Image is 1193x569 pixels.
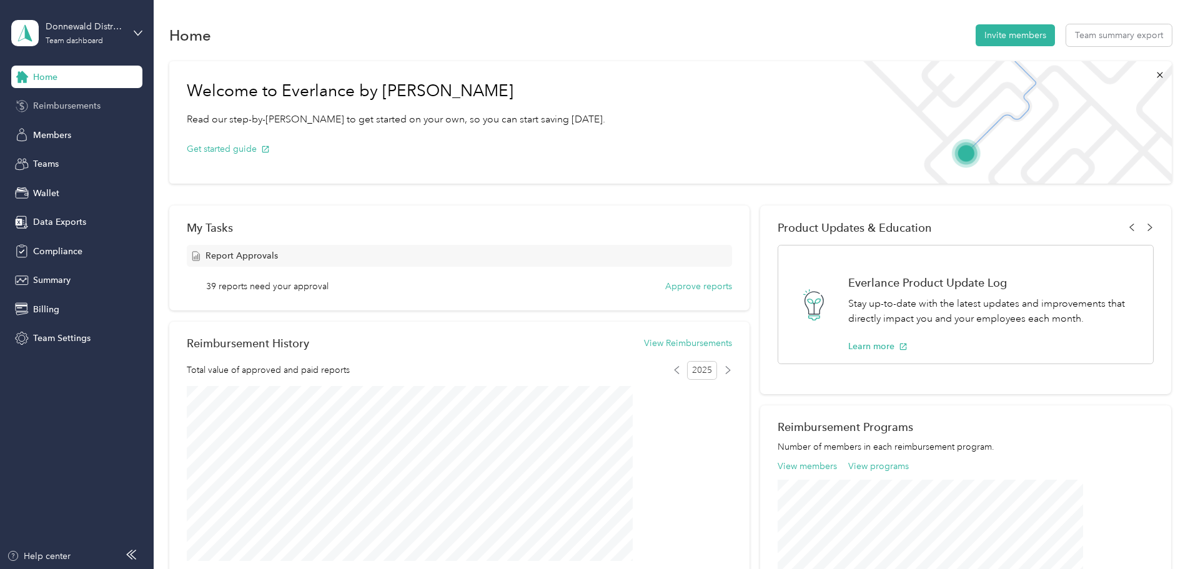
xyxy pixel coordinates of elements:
[848,276,1140,289] h1: Everlance Product Update Log
[848,340,908,353] button: Learn more
[205,249,278,262] span: Report Approvals
[778,221,932,234] span: Product Updates & Education
[187,142,270,156] button: Get started guide
[1123,499,1193,569] iframe: Everlance-gr Chat Button Frame
[187,81,605,101] h1: Welcome to Everlance by [PERSON_NAME]
[46,20,124,33] div: Donnewald Distributing
[644,337,732,350] button: View Reimbursements
[665,280,732,293] button: Approve reports
[206,280,329,293] span: 39 reports need your approval
[33,187,59,200] span: Wallet
[848,296,1140,327] p: Stay up-to-date with the latest updates and improvements that directly impact you and your employ...
[46,37,103,45] div: Team dashboard
[778,440,1154,453] p: Number of members in each reimbursement program.
[33,71,57,84] span: Home
[778,420,1154,433] h2: Reimbursement Programs
[187,337,309,350] h2: Reimbursement History
[33,332,91,345] span: Team Settings
[976,24,1055,46] button: Invite members
[33,274,71,287] span: Summary
[187,221,732,234] div: My Tasks
[1066,24,1172,46] button: Team summary export
[7,550,71,563] button: Help center
[851,61,1171,184] img: Welcome to everlance
[778,460,837,473] button: View members
[33,303,59,316] span: Billing
[169,29,211,42] h1: Home
[33,99,101,112] span: Reimbursements
[187,364,350,377] span: Total value of approved and paid reports
[687,361,717,380] span: 2025
[33,245,82,258] span: Compliance
[33,157,59,171] span: Teams
[187,112,605,127] p: Read our step-by-[PERSON_NAME] to get started on your own, so you can start saving [DATE].
[848,460,909,473] button: View programs
[33,215,86,229] span: Data Exports
[33,129,71,142] span: Members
